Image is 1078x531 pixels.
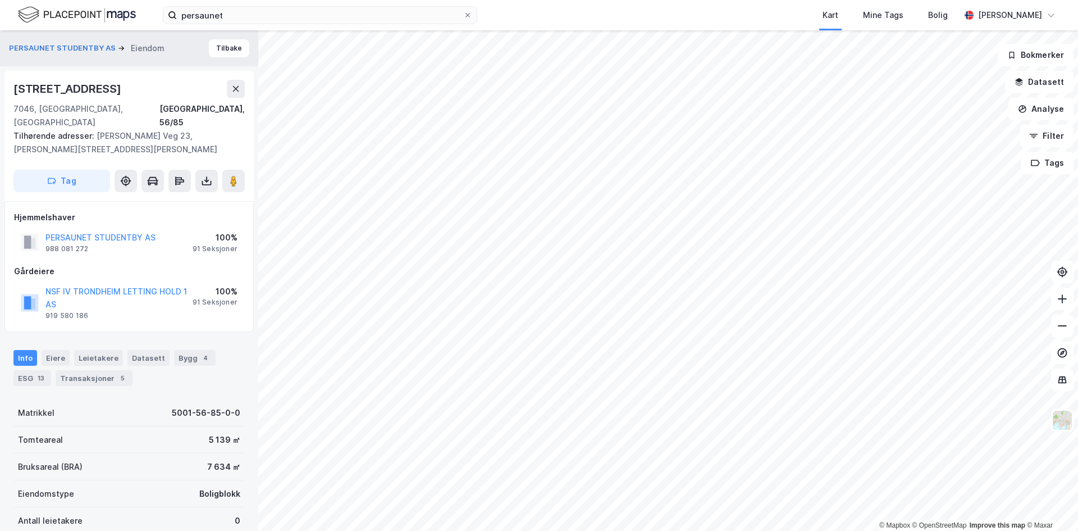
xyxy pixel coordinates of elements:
button: Datasett [1005,71,1074,93]
button: Bokmerker [998,44,1074,66]
div: ESG [13,370,51,386]
div: Bolig [928,8,948,22]
div: 4 [200,352,211,364]
div: Leietakere [74,350,123,366]
div: Tomteareal [18,433,63,447]
div: 7046, [GEOGRAPHIC_DATA], [GEOGRAPHIC_DATA] [13,102,159,129]
button: Analyse [1008,98,1074,120]
div: 91 Seksjoner [193,298,237,307]
div: 919 580 186 [45,311,88,320]
div: Kart [823,8,838,22]
span: Tilhørende adresser: [13,131,97,140]
div: 5001-56-85-0-0 [172,406,240,420]
div: 91 Seksjoner [193,244,237,253]
button: Tilbake [209,39,249,57]
div: Kontrollprogram for chat [1022,477,1078,531]
input: Søk på adresse, matrikkel, gårdeiere, leietakere eller personer [177,7,463,24]
div: 5 139 ㎡ [209,433,240,447]
div: 988 081 272 [45,244,88,253]
div: Transaksjoner [56,370,133,386]
div: Gårdeiere [14,265,244,278]
div: Boligblokk [199,487,240,501]
a: Mapbox [879,521,910,529]
div: [PERSON_NAME] Veg 23, [PERSON_NAME][STREET_ADDRESS][PERSON_NAME] [13,129,236,156]
div: [PERSON_NAME] [978,8,1042,22]
div: 13 [35,373,47,384]
div: Bygg [174,350,216,366]
div: 100% [193,231,237,244]
div: Eiendom [131,42,165,55]
a: OpenStreetMap [912,521,967,529]
div: Eiendomstype [18,487,74,501]
div: 100% [193,285,237,298]
div: Matrikkel [18,406,54,420]
div: 0 [235,514,240,528]
img: Z [1052,410,1073,431]
div: Bruksareal (BRA) [18,460,83,474]
div: 5 [117,373,128,384]
button: Filter [1020,125,1074,147]
div: Info [13,350,37,366]
iframe: Chat Widget [1022,477,1078,531]
a: Improve this map [970,521,1025,529]
div: Antall leietakere [18,514,83,528]
img: logo.f888ab2527a4732fd821a326f86c7f29.svg [18,5,136,25]
button: Tag [13,170,110,192]
div: Hjemmelshaver [14,211,244,224]
div: Mine Tags [863,8,903,22]
div: Datasett [127,350,170,366]
div: Eiere [42,350,70,366]
div: 7 634 ㎡ [207,460,240,474]
button: PERSAUNET STUDENTBY AS [9,43,118,54]
div: [GEOGRAPHIC_DATA], 56/85 [159,102,245,129]
div: [STREET_ADDRESS] [13,80,124,98]
button: Tags [1021,152,1074,174]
